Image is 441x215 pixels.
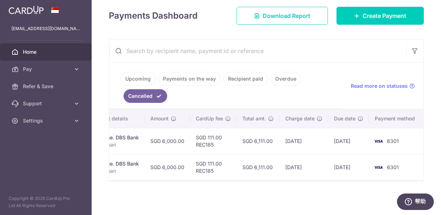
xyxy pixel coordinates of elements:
[271,72,301,86] a: Overdue
[145,128,190,154] td: SGD 6,000.00
[397,193,434,211] iframe: 打开一个小组件，您可以在其中找到更多信息
[336,7,424,25] a: Create Payment
[223,72,268,86] a: Recipient paid
[371,163,386,172] img: Bank Card
[123,89,167,103] a: Cancelled
[84,109,145,128] th: Payment details
[145,154,190,180] td: SGD 6,000.00
[121,72,155,86] a: Upcoming
[263,11,310,20] span: Download Report
[328,128,369,154] td: [DATE]
[23,66,70,73] span: Pay
[363,11,406,20] span: Create Payment
[351,82,408,90] span: Read more on statuses
[23,48,70,56] span: Home
[89,134,139,141] div: Mortgage. DBS Bank
[9,6,44,14] img: CardUp
[387,138,399,144] span: 6301
[11,25,80,32] p: [EMAIL_ADDRESS][DOMAIN_NAME]
[109,9,198,22] h4: Payments Dashboard
[328,154,369,180] td: [DATE]
[237,7,328,25] a: Download Report
[23,117,70,124] span: Settings
[387,164,399,170] span: 6301
[280,154,328,180] td: [DATE]
[190,128,237,154] td: SGD 111.00 REC185
[242,115,266,122] span: Total amt.
[280,128,328,154] td: [DATE]
[190,154,237,180] td: SGD 111.00 REC185
[369,109,423,128] th: Payment method
[23,100,70,107] span: Support
[237,154,280,180] td: SGD 6,111.00
[109,39,406,62] input: Search by recipient name, payment id or reference
[89,167,139,175] p: Home Loan
[371,137,386,145] img: Bank Card
[334,115,355,122] span: Due date
[23,83,70,90] span: Refer & Save
[351,82,415,90] a: Read more on statuses
[150,115,169,122] span: Amount
[89,141,139,148] p: Home Loan
[158,72,220,86] a: Payments on the way
[237,128,280,154] td: SGD 6,111.00
[89,160,139,167] div: Mortgage. DBS Bank
[196,115,223,122] span: CardUp fee
[285,115,315,122] span: Charge date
